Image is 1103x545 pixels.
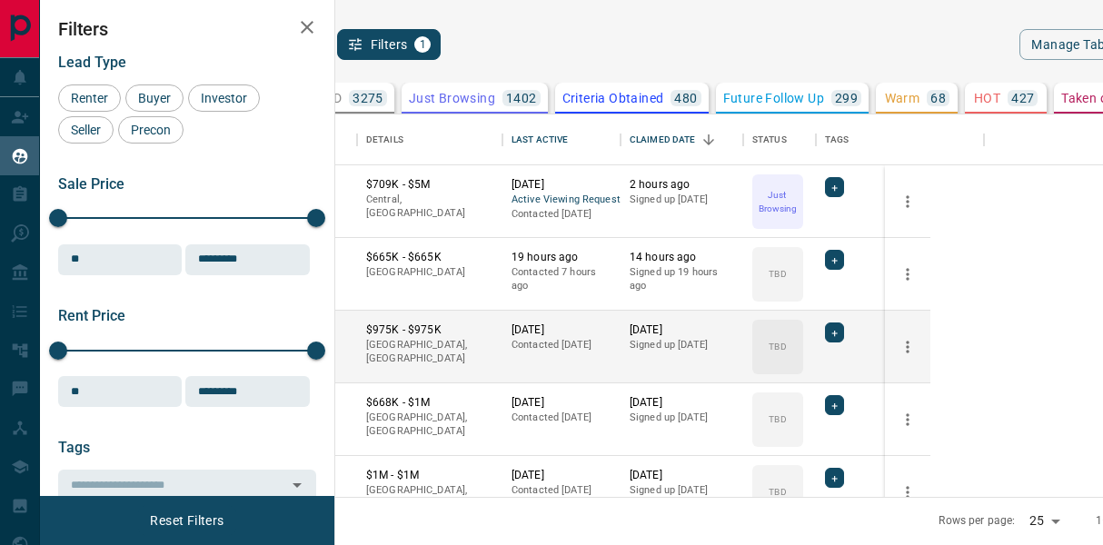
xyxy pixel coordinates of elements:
div: Status [752,114,787,165]
p: [GEOGRAPHIC_DATA], [GEOGRAPHIC_DATA] [366,483,493,511]
p: Signed up [DATE] [630,193,734,207]
p: [DATE] [630,322,734,338]
p: 2 hours ago [630,177,734,193]
span: Precon [124,123,177,137]
p: 14 hours ago [630,250,734,265]
p: Just Browsing [754,188,801,215]
p: [GEOGRAPHIC_DATA], [GEOGRAPHIC_DATA] [366,338,493,366]
div: Last Active [502,114,621,165]
div: Claimed Date [630,114,696,165]
p: Contacted [DATE] [512,338,611,352]
span: Investor [194,91,253,105]
button: Sort [696,127,721,153]
p: Warm [885,92,920,104]
span: Rent Price [58,307,125,324]
div: Tags [816,114,984,165]
p: TBD [769,485,786,499]
div: Renter [58,84,121,112]
p: $1M - $1M [366,468,493,483]
p: [DATE] [512,322,611,338]
p: 3275 [353,92,383,104]
span: Sale Price [58,175,124,193]
p: Contacted [DATE] [512,483,611,498]
p: [DATE] [630,468,734,483]
span: + [831,396,838,414]
div: Investor [188,84,260,112]
button: Open [284,472,310,498]
p: [DATE] [512,395,611,411]
p: $975K - $975K [366,322,493,338]
p: [DATE] [630,395,734,411]
p: Future Follow Up [723,92,824,104]
div: Last Active [512,114,568,165]
button: more [894,479,921,506]
button: more [894,261,921,288]
p: 19 hours ago [512,250,611,265]
div: + [825,322,844,342]
span: Lead Type [58,54,126,71]
p: TBD [769,412,786,426]
div: 25 [1022,508,1066,534]
p: [GEOGRAPHIC_DATA], [GEOGRAPHIC_DATA] [366,411,493,439]
span: + [831,469,838,487]
div: + [825,177,844,197]
p: $665K - $665K [366,250,493,265]
p: HOT [974,92,1000,104]
span: Active Viewing Request [512,193,611,208]
div: Buyer [125,84,184,112]
span: Seller [65,123,107,137]
p: Signed up [DATE] [630,411,734,425]
div: Precon [118,116,184,144]
div: Status [743,114,816,165]
p: [DATE] [512,468,611,483]
p: 68 [930,92,946,104]
p: 1402 [506,92,537,104]
h2: Filters [58,18,316,40]
p: Signed up [DATE] [630,483,734,498]
div: + [825,250,844,270]
p: [DATE] [512,177,611,193]
div: Details [357,114,502,165]
p: $709K - $5M [366,177,493,193]
div: Tags [825,114,850,165]
div: + [825,395,844,415]
p: 480 [674,92,697,104]
p: TBD [769,267,786,281]
p: $668K - $1M [366,395,493,411]
p: Rows per page: [939,513,1015,529]
p: 299 [835,92,858,104]
div: Seller [58,116,114,144]
button: more [894,188,921,215]
span: + [831,178,838,196]
div: Name [230,114,357,165]
span: Renter [65,91,114,105]
p: 427 [1011,92,1034,104]
p: Contacted [DATE] [512,411,611,425]
p: Signed up 19 hours ago [630,265,734,293]
button: Reset Filters [138,505,235,536]
span: Buyer [132,91,177,105]
p: Signed up [DATE] [630,338,734,352]
p: Just Browsing [409,92,495,104]
div: Details [366,114,403,165]
p: Central, [GEOGRAPHIC_DATA] [366,193,493,221]
button: more [894,333,921,361]
div: Claimed Date [621,114,743,165]
span: 1 [416,38,429,51]
p: Contacted [DATE] [512,207,611,222]
p: [GEOGRAPHIC_DATA] [366,265,493,280]
p: Contacted 7 hours ago [512,265,611,293]
p: Criteria Obtained [562,92,664,104]
span: + [831,323,838,342]
button: Filters1 [337,29,442,60]
div: + [825,468,844,488]
button: more [894,406,921,433]
span: + [831,251,838,269]
span: Tags [58,439,90,456]
p: TBD [769,340,786,353]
